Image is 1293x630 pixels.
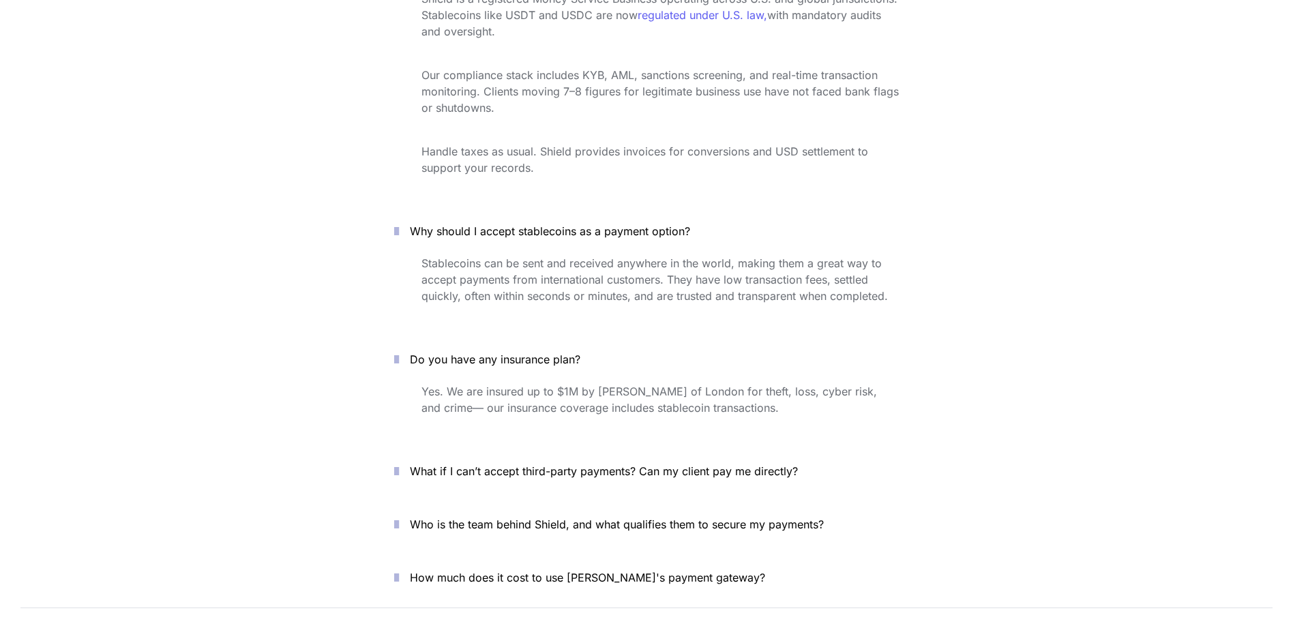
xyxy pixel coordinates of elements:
[410,571,765,584] span: How much does it cost to use [PERSON_NAME]'s payment gateway?
[410,517,824,531] span: Who is the team behind Shield, and what qualifies them to secure my payments?
[374,252,919,327] div: Why should I accept stablecoins as a payment option?
[374,210,919,252] button: Why should I accept stablecoins as a payment option?
[421,256,888,303] span: Stablecoins can be sent and received anywhere in the world, making them a great way to accept pay...
[638,8,767,22] a: regulated under U.S. law,
[421,145,872,175] span: Handle taxes as usual. Shield provides invoices for conversions and USD settlement to support you...
[374,503,919,545] button: Who is the team behind Shield, and what qualifies them to secure my payments?
[374,450,919,492] button: What if I can’t accept third-party payments? Can my client pay me directly?
[374,338,919,380] button: Do you have any insurance plan?
[421,385,880,415] span: Yes. We are insured up to $1M by [PERSON_NAME] of London for theft, loss, cyber risk, and crime— ...
[410,224,690,238] span: Why should I accept stablecoins as a payment option?
[410,352,580,366] span: Do you have any insurance plan?
[421,68,902,115] span: Our compliance stack includes KYB, AML, sanctions screening, and real-time transaction monitoring...
[374,556,919,599] button: How much does it cost to use [PERSON_NAME]'s payment gateway?
[410,464,798,478] span: What if I can’t accept third-party payments? Can my client pay me directly?
[374,380,919,439] div: Do you have any insurance plan?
